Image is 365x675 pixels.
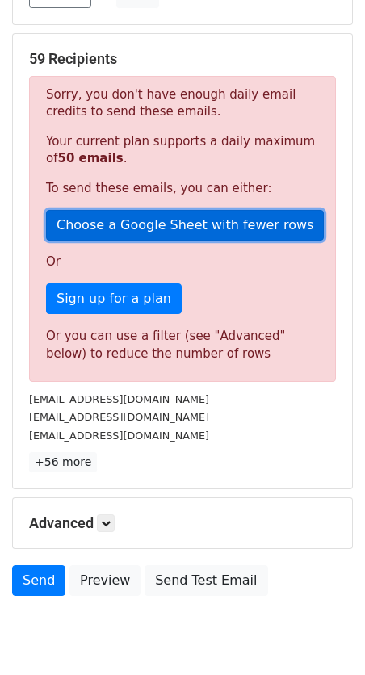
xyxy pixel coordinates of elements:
[29,411,209,423] small: [EMAIL_ADDRESS][DOMAIN_NAME]
[29,514,336,532] h5: Advanced
[46,133,319,167] p: Your current plan supports a daily maximum of .
[29,393,209,405] small: [EMAIL_ADDRESS][DOMAIN_NAME]
[29,430,209,442] small: [EMAIL_ADDRESS][DOMAIN_NAME]
[46,86,319,120] p: Sorry, you don't have enough daily email credits to send these emails.
[284,597,365,675] iframe: Chat Widget
[46,254,319,270] p: Or
[46,327,319,363] div: Or you can use a filter (see "Advanced" below) to reduce the number of rows
[69,565,141,596] a: Preview
[145,565,267,596] a: Send Test Email
[46,210,324,241] a: Choose a Google Sheet with fewer rows
[12,565,65,596] a: Send
[46,180,319,197] p: To send these emails, you can either:
[46,283,182,314] a: Sign up for a plan
[29,50,336,68] h5: 59 Recipients
[57,151,123,166] strong: 50 emails
[29,452,97,472] a: +56 more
